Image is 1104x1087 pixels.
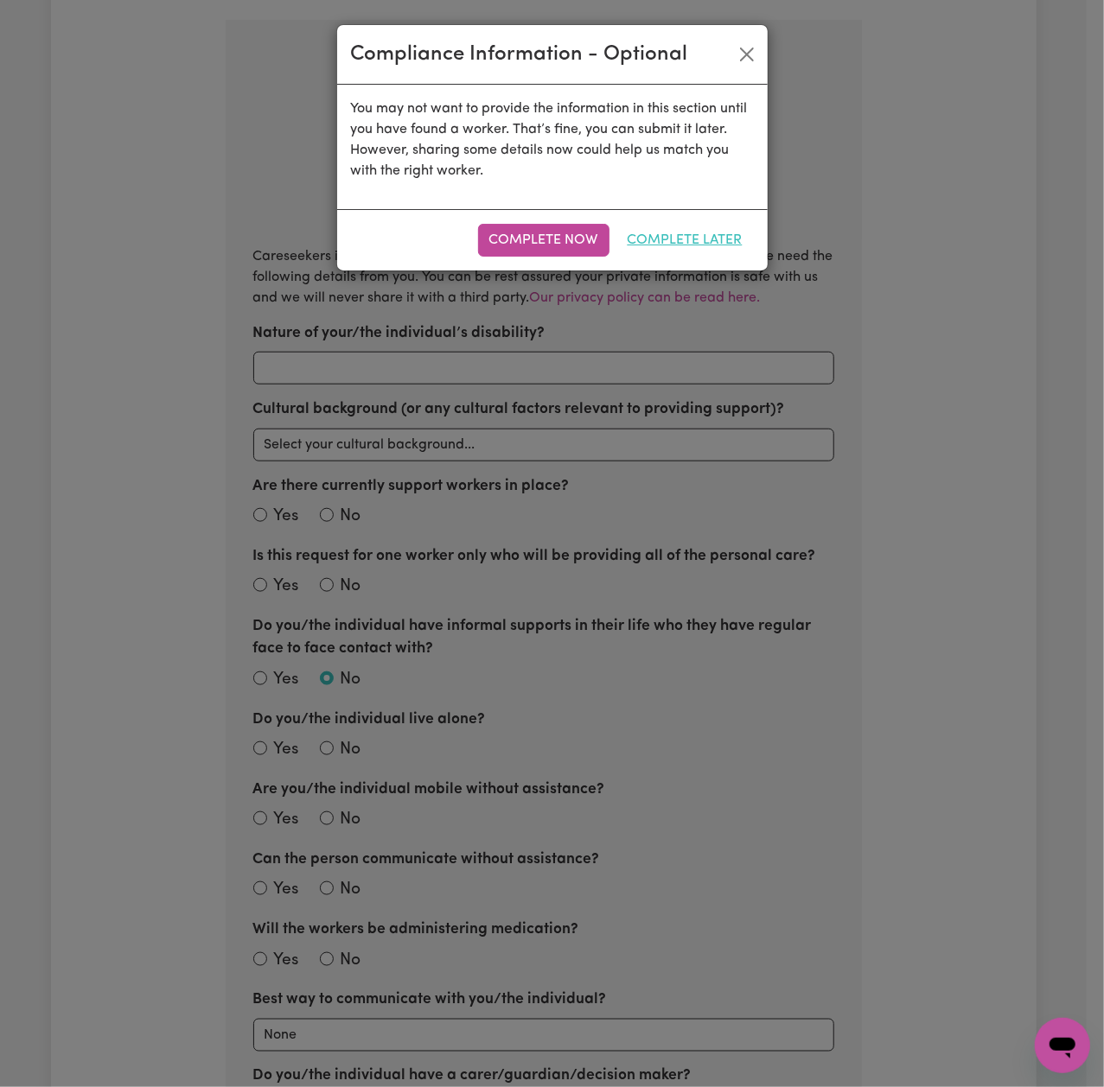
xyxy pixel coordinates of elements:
button: Close [733,41,761,68]
button: Complete Now [478,224,609,257]
p: You may not want to provide the information in this section until you have found a worker. That’s... [351,99,754,181]
div: Compliance Information - Optional [351,39,688,70]
iframe: Button to launch messaging window [1035,1018,1090,1073]
button: Complete Later [616,224,754,257]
